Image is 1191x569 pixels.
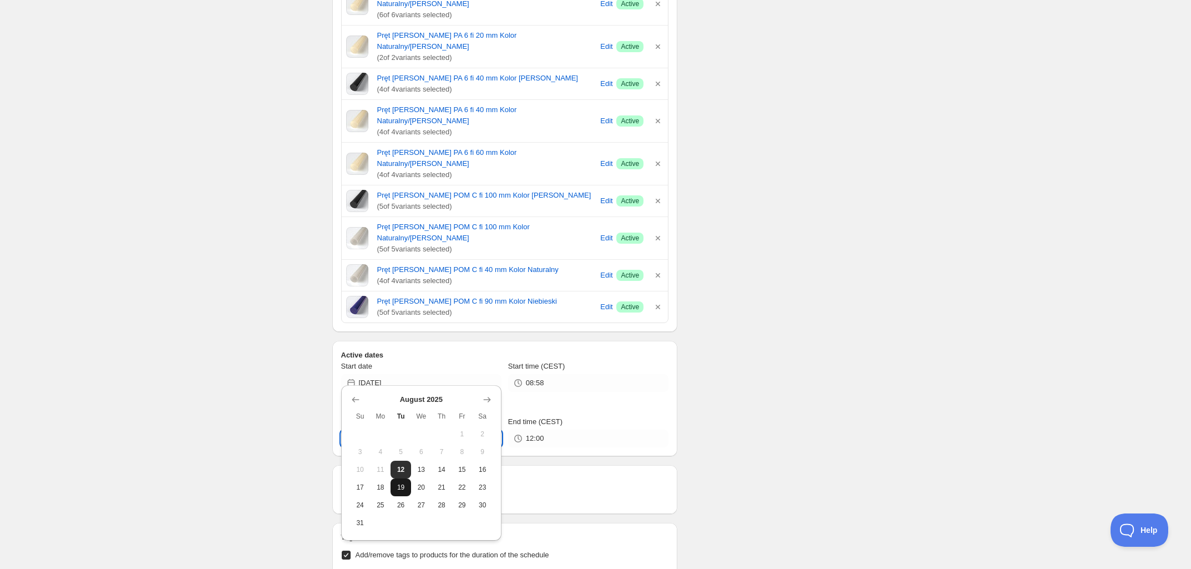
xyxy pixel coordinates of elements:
span: Edit [600,270,612,281]
th: Monday [370,407,391,425]
button: Edit [599,38,614,56]
button: Edit [599,155,614,173]
span: ( 4 of 4 variants selected) [377,127,597,138]
span: 1 [456,430,468,439]
span: ( 5 of 5 variants selected) [377,244,597,255]
span: Start time (CEST) [508,362,565,370]
span: Edit [600,233,612,244]
button: Friday August 29 2025 [452,496,472,514]
span: Edit [600,41,612,52]
span: ( 4 of 4 variants selected) [377,169,597,180]
th: Saturday [472,407,493,425]
button: Wednesday August 6 2025 [411,443,432,461]
a: Pręt [PERSON_NAME] PA 6 fi 60 mm Kolor Naturalny/[PERSON_NAME] [377,147,597,169]
span: Active [621,79,639,88]
span: Tu [395,412,407,421]
button: Sunday August 3 2025 [350,443,371,461]
span: Add/remove tags to products for the duration of the schedule [356,551,549,559]
button: Saturday August 16 2025 [472,461,493,479]
span: 28 [436,501,448,510]
button: Thursday August 21 2025 [432,479,452,496]
button: Friday August 22 2025 [452,479,472,496]
span: Edit [600,301,612,313]
span: 17 [354,483,366,492]
span: End time (CEST) [508,417,562,426]
button: Saturday August 23 2025 [472,479,493,496]
th: Wednesday [411,407,432,425]
span: 9 [477,447,488,456]
a: Pręt [PERSON_NAME] POM C fi 40 mm Kolor Naturalny [377,264,597,275]
button: Sunday August 17 2025 [350,479,371,496]
span: 21 [436,483,448,492]
span: 11 [374,465,386,474]
button: Edit [599,192,614,210]
span: 19 [395,483,407,492]
img: Pręt z tworzywa sztucznego POM-C w naturalnym białym kolorze o gładkiej jednorodnej powierzchni i... [346,227,368,249]
span: 23 [477,483,488,492]
a: Pręt [PERSON_NAME] PA 6 fi 40 mm Kolor Naturalny/[PERSON_NAME] [377,104,597,127]
button: Saturday August 9 2025 [472,443,493,461]
button: Wednesday August 27 2025 [411,496,432,514]
span: 2 [477,430,488,439]
th: Thursday [432,407,452,425]
span: ( 4 of 4 variants selected) [377,84,597,95]
a: Pręt [PERSON_NAME] PA 6 fi 20 mm Kolor Naturalny/[PERSON_NAME] [377,30,597,52]
span: 31 [354,518,366,527]
span: 7 [436,447,448,456]
button: Monday August 11 2025 [370,461,391,479]
span: 14 [436,465,448,474]
span: ( 4 of 4 variants selected) [377,275,597,286]
span: 12 [395,465,407,474]
button: Monday August 25 2025 [370,496,391,514]
span: We [415,412,427,421]
th: Sunday [350,407,371,425]
span: 29 [456,501,468,510]
button: Friday August 1 2025 [452,425,472,443]
iframe: Toggle Customer Support [1111,513,1169,547]
button: Edit [599,75,614,93]
a: Pręt [PERSON_NAME] POM C fi 90 mm Kolor Niebieski [377,296,597,307]
img: Pręt z tworzywa sztucznego PA6 (poliamid) w naturalnym kolorze mlecznobeżowym o gładkiej jednorod... [346,110,368,132]
span: Active [621,197,639,205]
span: Active [621,303,639,311]
button: Wednesday August 20 2025 [411,479,432,496]
a: Pręt [PERSON_NAME] POM C fi 100 mm Kolor Naturalny/[PERSON_NAME] [377,221,597,244]
img: Czarny pręt z tworzywa sztucznego POM-C o gładkiej błyszczącej powierzchni i okrągłym przekroju p... [346,190,368,212]
span: ( 6 of 6 variants selected) [377,9,597,21]
th: Friday [452,407,472,425]
span: ( 2 of 2 variants selected) [377,52,597,63]
button: Sunday August 24 2025 [350,496,371,514]
span: Mo [374,412,386,421]
span: 4 [374,447,386,456]
span: 13 [415,465,427,474]
button: Thursday August 7 2025 [432,443,452,461]
button: Sunday August 31 2025 [350,514,371,532]
button: Edit [599,298,614,316]
button: Friday August 8 2025 [452,443,472,461]
button: Show previous month, July 2025 [348,392,363,407]
button: Saturday August 2 2025 [472,425,493,443]
span: 26 [395,501,407,510]
span: ( 5 of 5 variants selected) [377,201,597,212]
button: Edit [599,112,614,130]
img: Czarny pręt z tworzywa sztucznego POM-C o gładkiej błyszczącej powierzchni i okrągłym przekroju p... [346,73,368,95]
span: Edit [600,158,612,169]
button: Sunday August 10 2025 [350,461,371,479]
span: 3 [354,447,366,456]
button: Show next month, September 2025 [479,392,495,407]
a: Pręt [PERSON_NAME] PA 6 fi 40 mm Kolor [PERSON_NAME] [377,73,597,84]
img: Pręt z tworzywa sztucznego POM-C w naturalnym białym kolorze o gładkiej jednorodnej powierzchni i... [346,264,368,286]
span: Sa [477,412,488,421]
span: 6 [415,447,427,456]
button: Thursday August 28 2025 [432,496,452,514]
span: Active [621,271,639,280]
span: ( 5 of 5 variants selected) [377,307,597,318]
span: 30 [477,501,488,510]
span: 22 [456,483,468,492]
button: Edit [599,266,614,284]
span: Active [621,234,639,243]
span: 5 [395,447,407,456]
button: Today Tuesday August 12 2025 [391,461,411,479]
span: Active [621,117,639,125]
button: Tuesday August 5 2025 [391,443,411,461]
